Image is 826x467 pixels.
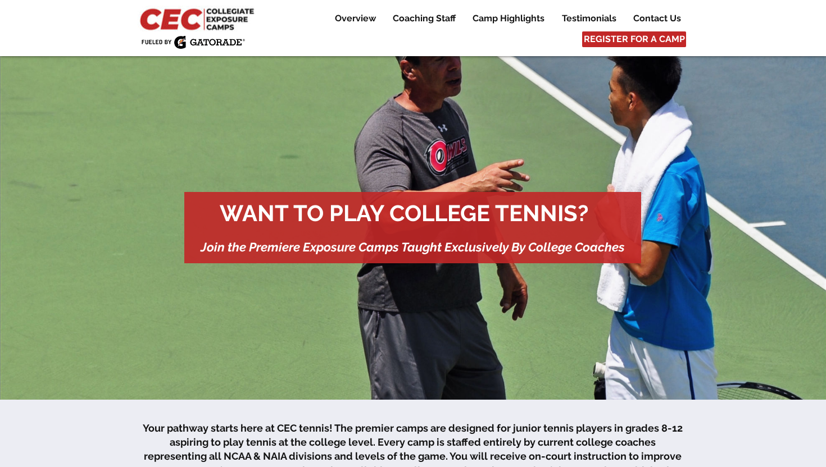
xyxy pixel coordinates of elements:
[220,200,588,226] span: WANT TO PLAY COLLEGE TENNIS?
[556,12,622,25] p: Testimonials
[317,12,689,25] nav: Site
[467,12,550,25] p: Camp Highlights
[138,6,259,31] img: CEC Logo Primary_edited.jpg
[582,31,686,47] a: REGISTER FOR A CAMP
[326,12,384,25] a: Overview
[628,12,687,25] p: Contact Us
[625,12,689,25] a: Contact Us
[141,35,245,49] img: Fueled by Gatorade.png
[201,240,625,254] span: Join the Premiere Exposure Camps Taught Exclusively By College Coaches
[384,12,464,25] a: Coaching Staff
[387,12,461,25] p: Coaching Staff
[553,12,624,25] a: Testimonials
[329,12,382,25] p: Overview
[464,12,553,25] a: Camp Highlights
[584,33,685,45] span: REGISTER FOR A CAMP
